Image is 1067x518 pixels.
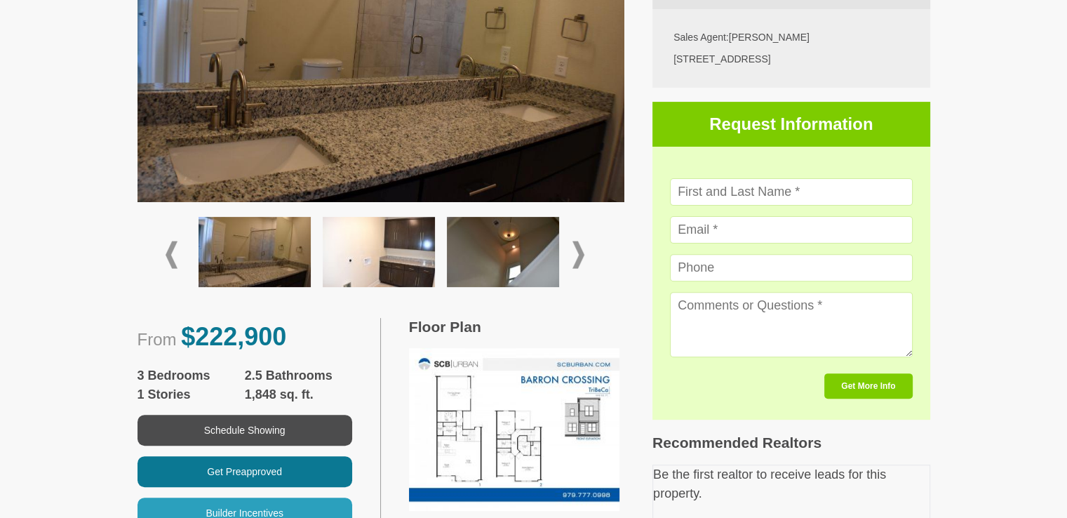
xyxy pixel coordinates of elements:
[673,30,909,45] p: [PERSON_NAME]
[137,330,177,349] span: From
[673,52,909,67] div: [STREET_ADDRESS]
[245,366,352,385] span: 2.5 Bathrooms
[409,318,624,336] h3: Floor Plan
[673,32,729,43] span: Sales Agent:
[670,254,913,281] input: Phone
[137,456,352,487] button: Get Preapproved
[181,322,286,351] span: $222,900
[137,366,245,385] span: 3 Bedrooms
[652,434,930,451] h3: Recommended Realtors
[670,178,913,206] input: First and Last Name *
[137,385,245,404] span: 1 Stories
[137,415,352,446] button: Schedule Showing
[670,216,913,244] input: Email *
[824,373,912,399] button: Get More Info
[245,385,352,404] span: 1,848 sq. ft.
[652,102,930,147] h3: Request Information
[653,465,930,503] p: Be the first realtor to receive leads for this property.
